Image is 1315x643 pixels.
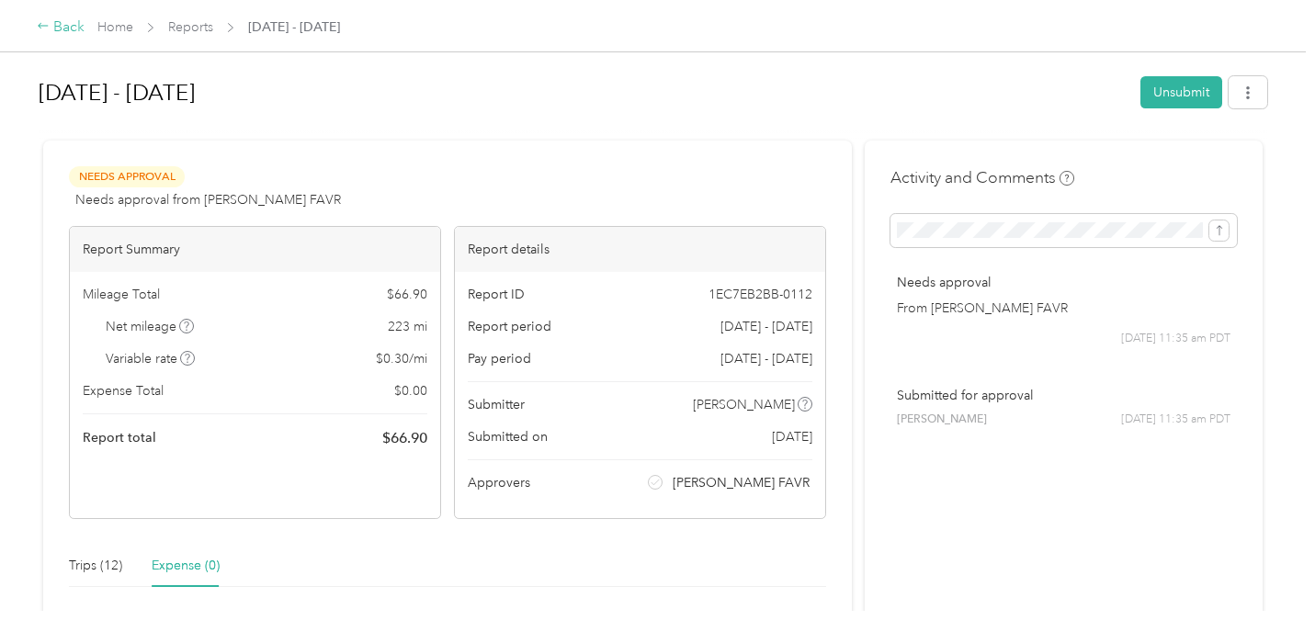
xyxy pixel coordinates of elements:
[1140,76,1222,108] button: Unsubmit
[376,349,427,368] span: $ 0.30 / mi
[897,273,1230,292] p: Needs approval
[772,427,812,446] span: [DATE]
[1121,412,1230,428] span: [DATE] 11:35 am PDT
[394,381,427,400] span: $ 0.00
[387,285,427,304] span: $ 66.90
[468,285,525,304] span: Report ID
[152,556,220,576] div: Expense (0)
[455,227,825,272] div: Report details
[70,227,440,272] div: Report Summary
[720,317,812,336] span: [DATE] - [DATE]
[83,381,164,400] span: Expense Total
[673,473,810,492] span: [PERSON_NAME] FAVR
[1121,331,1230,347] span: [DATE] 11:35 am PDT
[693,395,795,414] span: [PERSON_NAME]
[83,285,160,304] span: Mileage Total
[168,19,213,35] a: Reports
[468,395,525,414] span: Submitter
[37,17,85,39] div: Back
[897,412,987,428] span: [PERSON_NAME]
[97,19,133,35] a: Home
[75,190,341,209] span: Needs approval from [PERSON_NAME] FAVR
[897,299,1230,318] p: From [PERSON_NAME] FAVR
[39,71,1128,115] h1: Sep 16 - 30, 2025
[897,386,1230,405] p: Submitted for approval
[388,317,427,336] span: 223 mi
[382,427,427,449] span: $ 66.90
[468,427,548,446] span: Submitted on
[468,473,530,492] span: Approvers
[83,428,156,447] span: Report total
[1212,540,1315,643] iframe: Everlance-gr Chat Button Frame
[468,317,551,336] span: Report period
[248,17,340,37] span: [DATE] - [DATE]
[709,285,812,304] span: 1EC7EB2BB-0112
[720,349,812,368] span: [DATE] - [DATE]
[468,349,531,368] span: Pay period
[106,317,195,336] span: Net mileage
[106,349,196,368] span: Variable rate
[890,166,1074,189] h4: Activity and Comments
[69,166,185,187] span: Needs Approval
[69,556,122,576] div: Trips (12)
